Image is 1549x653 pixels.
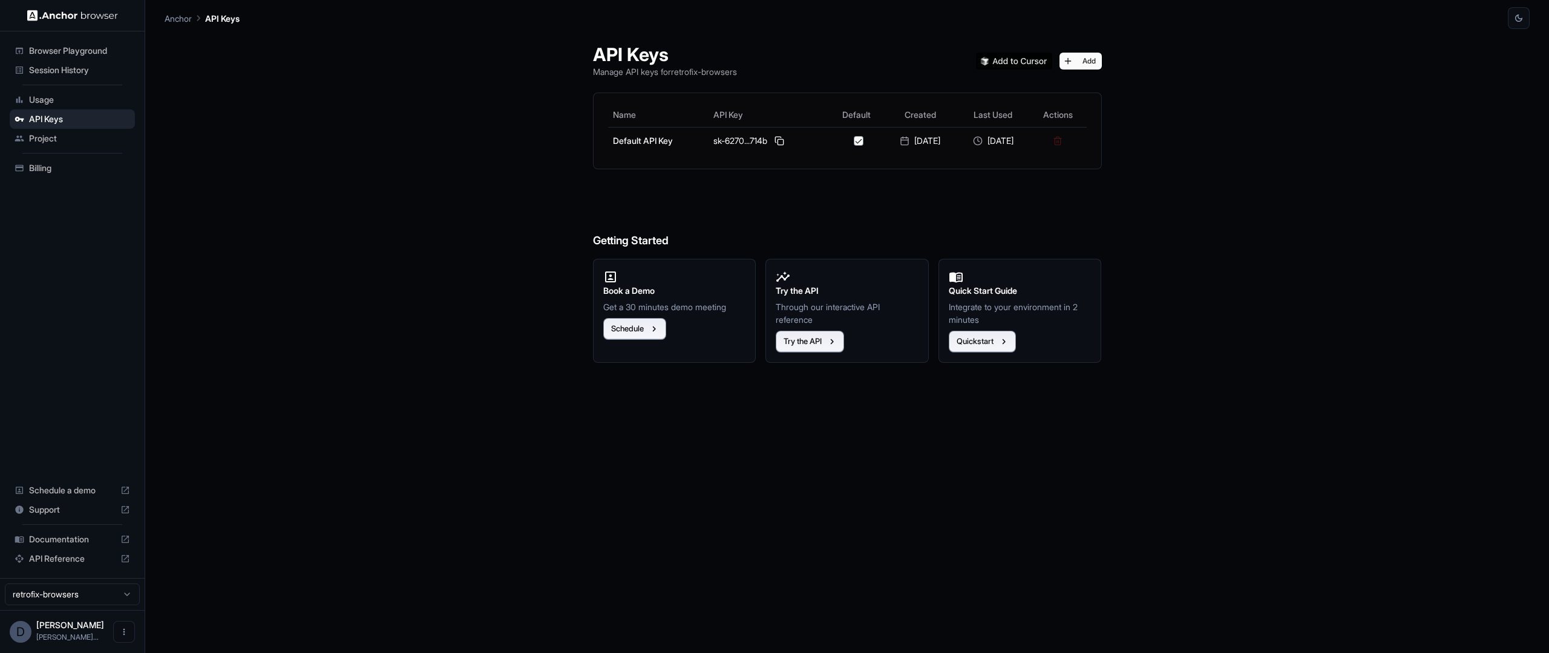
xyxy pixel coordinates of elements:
span: Documentation [29,533,116,545]
div: Usage [10,90,135,109]
button: Open menu [113,621,135,643]
button: Quickstart [949,331,1016,352]
span: Daniel Portela [36,620,104,630]
th: Actions [1029,103,1086,127]
button: Schedule [603,318,666,340]
div: [DATE] [961,135,1024,147]
p: Manage API keys for retrofix-browsers [593,65,737,78]
span: Billing [29,162,130,174]
button: Copy API key [772,134,787,148]
h2: Book a Demo [603,284,746,297]
th: Last Used [957,103,1029,127]
span: daniel@retrofix.ai [36,632,99,642]
div: D [10,621,31,643]
span: Usage [29,94,130,106]
div: Browser Playground [10,41,135,60]
div: API Keys [10,109,135,129]
div: Documentation [10,530,135,549]
span: Project [29,132,130,145]
th: Created [884,103,957,127]
h6: Getting Started [593,184,1102,250]
th: Name [608,103,709,127]
h2: Try the API [776,284,919,297]
div: Support [10,500,135,519]
span: Schedule a demo [29,484,116,496]
img: Anchor Logo [27,10,118,21]
h2: Quick Start Guide [949,284,1092,297]
div: Project [10,129,135,148]
nav: breadcrumb [165,11,240,25]
span: API Reference [29,553,116,565]
th: API Key [709,103,828,127]
span: Support [29,504,116,516]
div: [DATE] [889,135,952,147]
div: API Reference [10,549,135,568]
span: API Keys [29,113,130,125]
span: Browser Playground [29,45,130,57]
p: Anchor [165,12,192,25]
div: Schedule a demo [10,481,135,500]
p: Through our interactive API reference [776,301,919,326]
div: sk-6270...714b [713,134,824,148]
th: Default [829,103,884,127]
button: Add [1059,53,1102,70]
img: Add anchorbrowser MCP server to Cursor [976,53,1052,70]
span: Session History [29,64,130,76]
p: Integrate to your environment in 2 minutes [949,301,1092,326]
button: Try the API [776,331,844,352]
div: Billing [10,158,135,178]
td: Default API Key [608,127,709,154]
div: Session History [10,60,135,80]
p: Get a 30 minutes demo meeting [603,301,746,313]
h1: API Keys [593,44,737,65]
p: API Keys [205,12,240,25]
